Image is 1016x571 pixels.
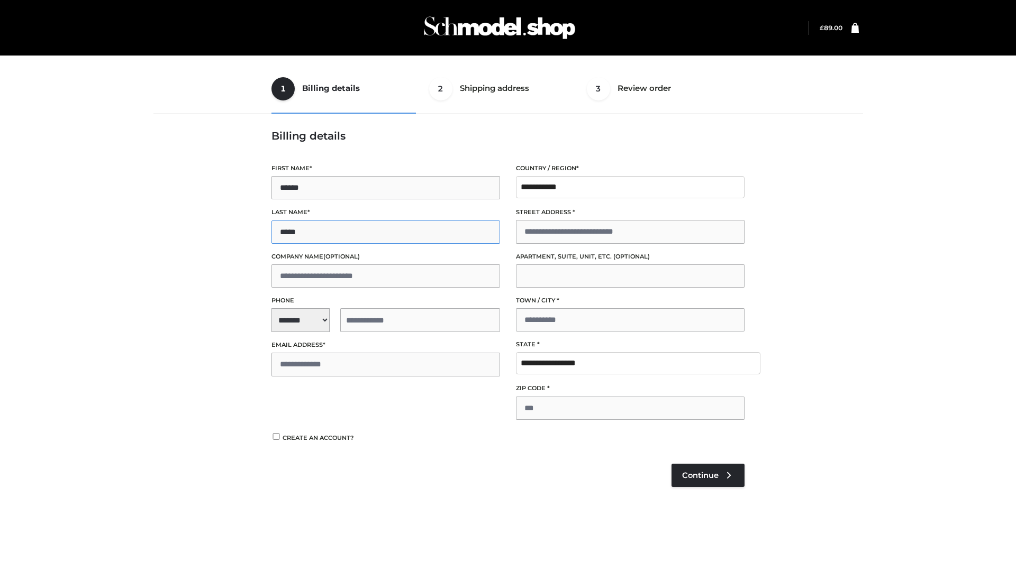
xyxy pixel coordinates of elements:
h3: Billing details [271,130,745,142]
label: Street address [516,207,745,217]
label: Phone [271,296,500,306]
span: (optional) [323,253,360,260]
span: (optional) [613,253,650,260]
a: Continue [672,464,745,487]
span: £ [820,24,824,32]
img: Schmodel Admin 964 [420,7,579,49]
label: Country / Region [516,163,745,173]
label: State [516,339,745,349]
span: Continue [682,471,719,480]
a: £89.00 [820,24,842,32]
label: Last name [271,207,500,217]
label: Email address [271,340,500,350]
bdi: 89.00 [820,24,842,32]
input: Create an account? [271,433,281,440]
label: Apartment, suite, unit, etc. [516,252,745,262]
label: Town / City [516,296,745,306]
span: Create an account? [283,434,354,441]
label: Company name [271,252,500,262]
label: First name [271,163,500,173]
label: ZIP Code [516,383,745,393]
